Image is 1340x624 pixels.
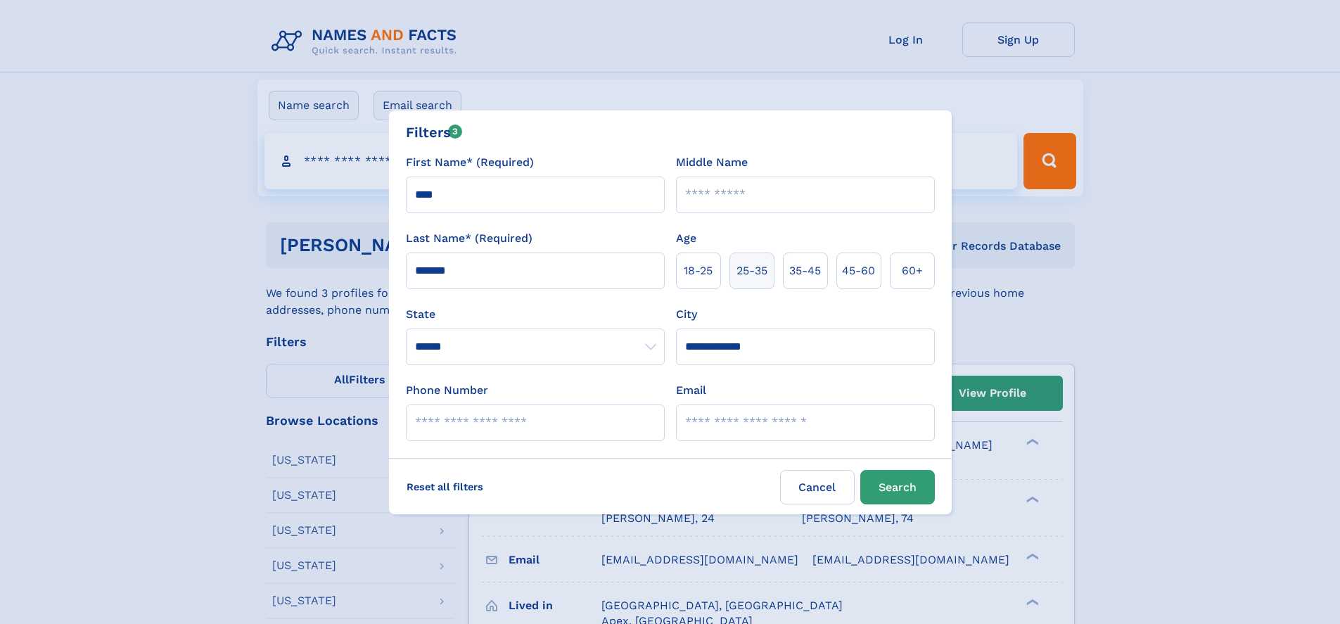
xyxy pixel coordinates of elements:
span: 18‑25 [684,262,713,279]
label: Phone Number [406,382,488,399]
label: Last Name* (Required) [406,230,532,247]
span: 25‑35 [736,262,767,279]
label: Email [676,382,706,399]
label: State [406,306,665,323]
label: First Name* (Required) [406,154,534,171]
label: Middle Name [676,154,748,171]
span: 45‑60 [842,262,875,279]
div: Filters [406,122,463,143]
span: 60+ [902,262,923,279]
span: 35‑45 [789,262,821,279]
label: City [676,306,697,323]
label: Cancel [780,470,855,504]
label: Age [676,230,696,247]
label: Reset all filters [397,470,492,504]
button: Search [860,470,935,504]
